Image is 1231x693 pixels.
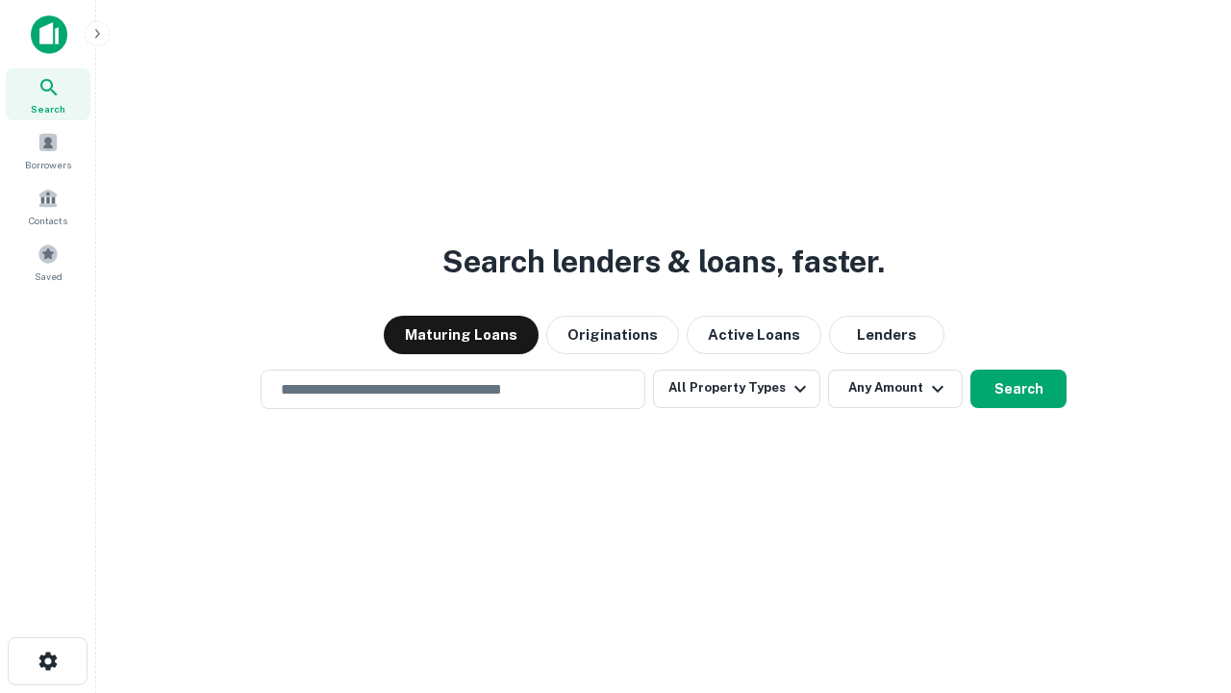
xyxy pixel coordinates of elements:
[1135,539,1231,631] iframe: Chat Widget
[6,236,90,288] a: Saved
[442,239,885,285] h3: Search lenders & loans, faster.
[970,370,1067,408] button: Search
[31,15,67,54] img: capitalize-icon.png
[546,316,679,354] button: Originations
[25,157,71,172] span: Borrowers
[6,124,90,176] a: Borrowers
[29,213,67,228] span: Contacts
[653,370,820,408] button: All Property Types
[6,68,90,120] a: Search
[829,316,944,354] button: Lenders
[384,316,539,354] button: Maturing Loans
[35,269,63,284] span: Saved
[31,101,65,116] span: Search
[6,180,90,232] a: Contacts
[828,370,963,408] button: Any Amount
[687,316,821,354] button: Active Loans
